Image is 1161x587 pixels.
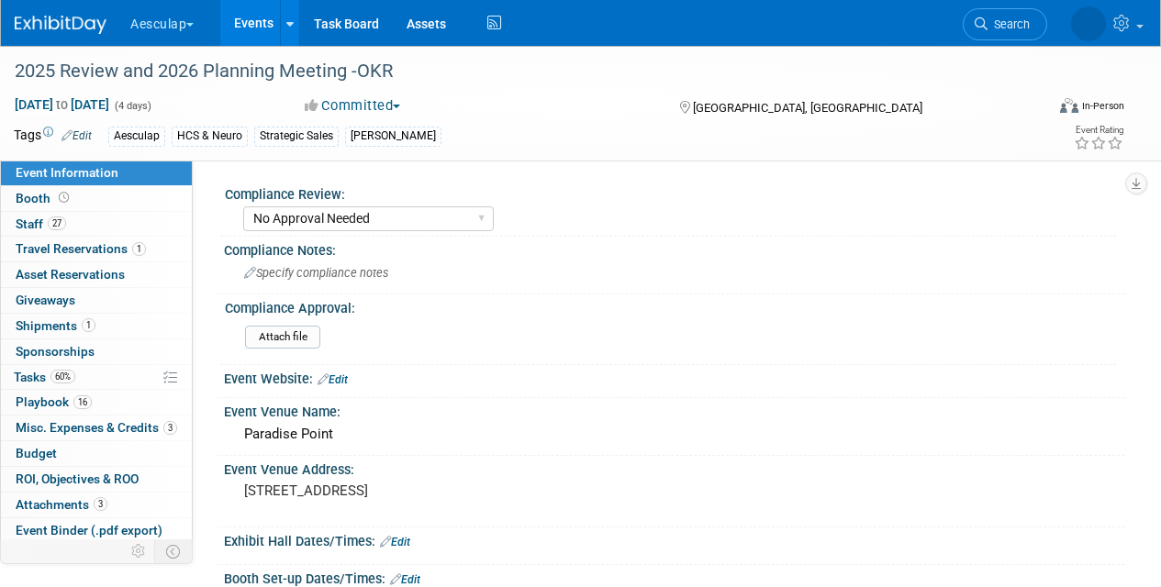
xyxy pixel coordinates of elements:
span: to [53,97,71,112]
span: ROI, Objectives & ROO [16,471,139,486]
div: Event Website: [224,365,1124,389]
div: Paradise Point [238,420,1111,449]
a: Tasks60% [1,365,192,390]
a: Edit [380,536,410,548]
span: Tasks [14,370,75,384]
a: Booth [1,186,192,211]
span: 16 [73,395,92,409]
a: Event Information [1,161,192,185]
td: Toggle Event Tabs [155,539,193,563]
span: Giveaways [16,293,75,307]
div: HCS & Neuro [172,127,248,146]
span: Event Information [16,165,118,180]
span: Travel Reservations [16,241,146,256]
div: [PERSON_NAME] [345,127,441,146]
div: Compliance Review: [225,181,1116,204]
span: Specify compliance notes [244,266,388,280]
pre: [STREET_ADDRESS] [244,482,579,499]
a: Search [963,8,1047,40]
a: Travel Reservations1 [1,237,192,261]
div: Event Venue Address: [224,456,1124,479]
span: (4 days) [113,100,151,112]
span: Booth [16,191,73,205]
div: In-Person [1081,99,1124,113]
div: Event Format [962,95,1124,123]
span: Sponsorships [16,344,95,359]
a: Attachments3 [1,493,192,517]
span: Event Binder (.pdf export) [16,523,162,537]
a: Sponsorships [1,339,192,364]
span: 27 [48,216,66,230]
span: Asset Reservations [16,267,125,282]
img: ExhibitDay [15,16,106,34]
span: Search [988,17,1030,31]
div: Compliance Approval: [225,294,1116,317]
span: Misc. Expenses & Credits [16,420,177,435]
span: 60% [50,370,75,383]
a: Giveaways [1,288,192,313]
a: Playbook16 [1,390,192,415]
span: Budget [16,446,57,460]
span: 3 [163,421,177,435]
a: ROI, Objectives & ROO [1,467,192,492]
a: Edit [318,373,348,386]
a: Edit [61,129,92,142]
span: [DATE] [DATE] [14,96,110,113]
div: Compliance Notes: [224,237,1124,260]
span: Attachments [16,497,107,512]
span: Playbook [16,394,92,409]
a: Shipments1 [1,314,192,338]
a: Misc. Expenses & Credits3 [1,415,192,440]
td: Tags [14,126,92,147]
td: Personalize Event Tab Strip [123,539,155,563]
span: Booth not reserved yet [55,191,73,205]
span: 1 [132,242,146,256]
span: Shipments [16,318,95,333]
div: Exhibit Hall Dates/Times: [224,527,1124,551]
span: Staff [16,216,66,231]
div: Event Venue Name: [224,398,1124,421]
a: Budget [1,441,192,466]
img: Linda Zeller [1071,6,1106,41]
div: Strategic Sales [254,127,339,146]
a: Edit [390,573,420,586]
div: Event Rating [1074,126,1123,135]
span: [GEOGRAPHIC_DATA], [GEOGRAPHIC_DATA] [693,101,922,115]
div: 2025 Review and 2026 Planning Meeting -OKR [8,55,1030,88]
a: Asset Reservations [1,262,192,287]
a: Staff27 [1,212,192,237]
button: Committed [298,96,407,116]
span: 1 [82,318,95,332]
img: Format-Inperson.png [1060,98,1078,113]
span: 3 [94,497,107,511]
div: Aesculap [108,127,165,146]
a: Event Binder (.pdf export) [1,518,192,543]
